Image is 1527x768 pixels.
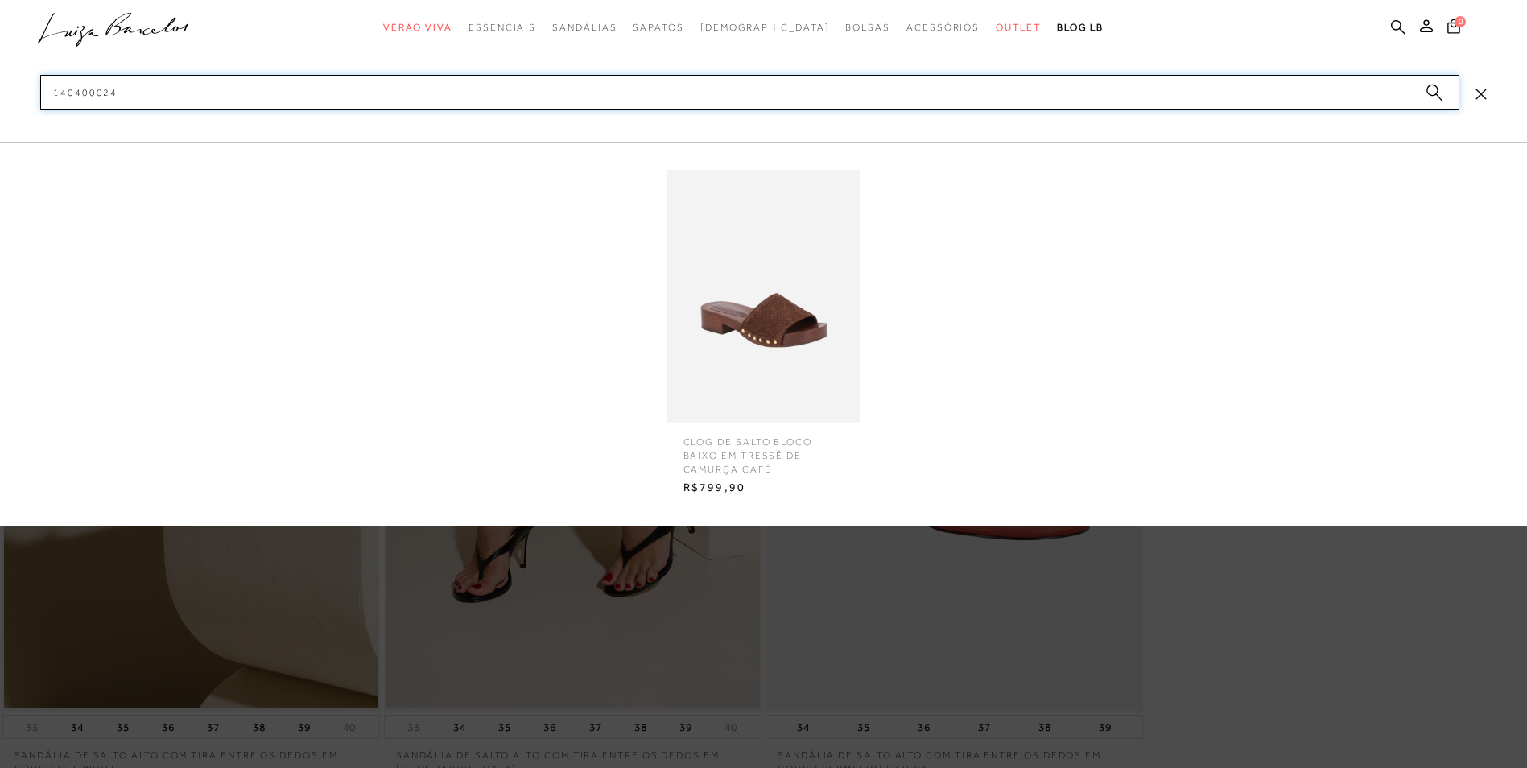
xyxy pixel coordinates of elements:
[906,13,980,43] a: categoryNavScreenReaderText
[633,22,683,33] span: Sapatos
[996,13,1041,43] a: categoryNavScreenReaderText
[671,476,856,500] span: R$799,90
[552,13,617,43] a: categoryNavScreenReaderText
[1057,13,1104,43] a: BLOG LB
[633,13,683,43] a: categoryNavScreenReaderText
[663,170,865,500] a: CLOG DE SALTO BLOCO BAIXO EM TRESSÊ DE CAMURÇA CAFÉ CLOG DE SALTO BLOCO BAIXO EM TRESSÊ DE CAMURÇ...
[906,22,980,33] span: Acessórios
[671,423,856,476] span: CLOG DE SALTO BLOCO BAIXO EM TRESSÊ DE CAMURÇA CAFÉ
[552,22,617,33] span: Sandálias
[1455,16,1466,27] span: 0
[383,22,452,33] span: Verão Viva
[1442,18,1465,39] button: 0
[40,75,1459,110] input: Buscar.
[1057,22,1104,33] span: BLOG LB
[468,13,536,43] a: categoryNavScreenReaderText
[667,170,860,423] img: CLOG DE SALTO BLOCO BAIXO EM TRESSÊ DE CAMURÇA CAFÉ
[700,13,830,43] a: noSubCategoriesText
[468,22,536,33] span: Essenciais
[383,13,452,43] a: categoryNavScreenReaderText
[996,22,1041,33] span: Outlet
[845,13,890,43] a: categoryNavScreenReaderText
[845,22,890,33] span: Bolsas
[700,22,830,33] span: [DEMOGRAPHIC_DATA]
